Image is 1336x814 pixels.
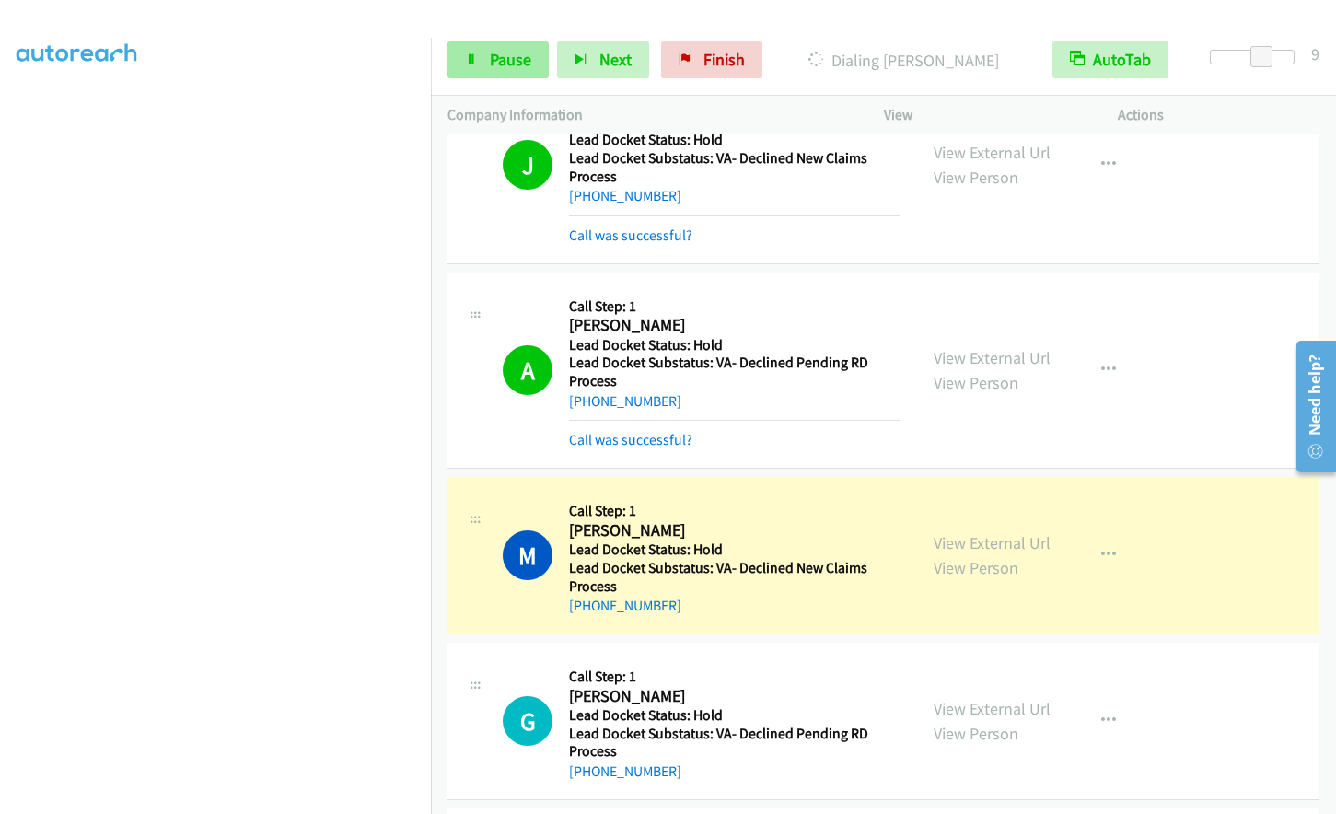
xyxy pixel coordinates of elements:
a: [PHONE_NUMBER] [569,597,681,614]
h1: G [503,696,552,746]
h5: Lead Docket Status: Hold [569,131,900,149]
a: [PHONE_NUMBER] [569,762,681,780]
div: 9 [1311,41,1319,66]
a: [PHONE_NUMBER] [569,392,681,410]
h2: [PERSON_NAME] [569,686,893,707]
h5: Lead Docket Status: Hold [569,336,900,355]
h5: Lead Docket Substatus: VA- Declined Pending RD Process [569,354,900,390]
h5: Lead Docket Substatus: VA- Declined Pending RD Process [569,725,900,761]
button: Next [557,41,649,78]
a: View External Url [934,142,1051,163]
p: Company Information [447,104,851,126]
h1: M [503,530,552,580]
iframe: Resource Center [1283,333,1336,480]
a: [PHONE_NUMBER] [569,187,681,204]
h5: Lead Docket Status: Hold [569,541,900,559]
a: Call was successful? [569,431,692,448]
span: Finish [703,49,745,70]
a: View Person [934,557,1018,578]
button: AutoTab [1052,41,1168,78]
span: Pause [490,49,531,70]
h5: Lead Docket Substatus: VA- Declined New Claims Process [569,559,900,595]
a: Finish [661,41,762,78]
a: View External Url [934,698,1051,719]
a: View External Url [934,532,1051,553]
h2: [PERSON_NAME] [569,315,893,336]
a: View External Url [934,347,1051,368]
p: Dialing [PERSON_NAME] [787,48,1019,73]
h5: Call Step: 1 [569,502,900,520]
h5: Call Step: 1 [569,297,900,316]
h1: A [503,345,552,395]
a: Pause [447,41,549,78]
a: View Person [934,372,1018,393]
h2: [PERSON_NAME] [569,520,893,541]
a: View Person [934,723,1018,744]
a: Call was successful? [569,227,692,244]
p: View [884,104,1086,126]
div: The call is yet to be attempted [503,696,552,746]
h5: Call Step: 1 [569,668,900,686]
span: Next [599,49,632,70]
a: View Person [934,167,1018,188]
h5: Lead Docket Substatus: VA- Declined New Claims Process [569,149,900,185]
h5: Lead Docket Status: Hold [569,706,900,725]
p: Actions [1118,104,1319,126]
h1: J [503,140,552,190]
